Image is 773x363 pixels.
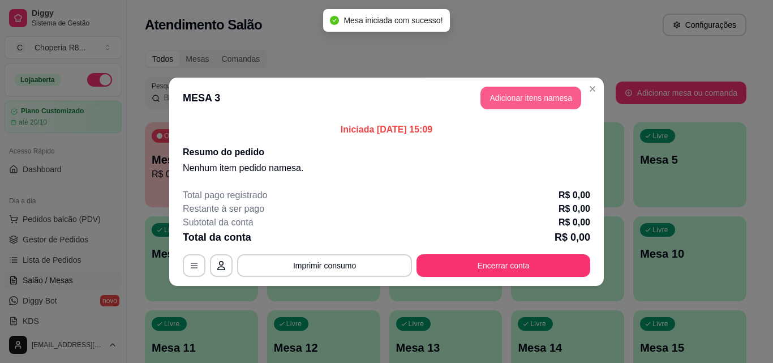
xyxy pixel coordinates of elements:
[183,146,590,159] h2: Resumo do pedido
[583,80,602,98] button: Close
[559,189,590,202] p: R$ 0,00
[183,229,251,245] p: Total da conta
[183,202,264,216] p: Restante à ser pago
[183,161,590,175] p: Nenhum item pedido na mesa .
[183,216,254,229] p: Subtotal da conta
[183,189,267,202] p: Total pago registrado
[237,254,412,277] button: Imprimir consumo
[559,202,590,216] p: R$ 0,00
[416,254,590,277] button: Encerrar conta
[343,16,443,25] span: Mesa iniciada com sucesso!
[169,78,604,118] header: MESA 3
[555,229,590,245] p: R$ 0,00
[183,123,590,136] p: Iniciada [DATE] 15:09
[480,87,581,109] button: Adicionar itens namesa
[330,16,339,25] span: check-circle
[559,216,590,229] p: R$ 0,00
